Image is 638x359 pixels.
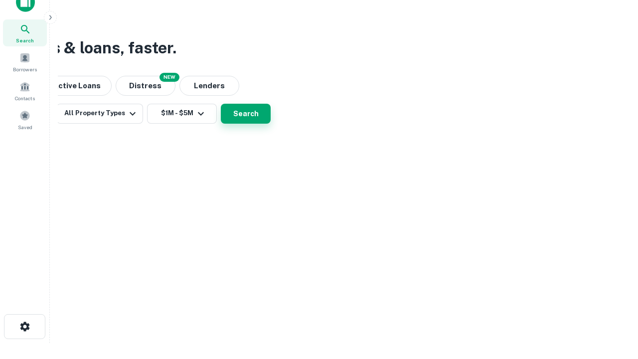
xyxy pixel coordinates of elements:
[147,104,217,124] button: $1M - $5M
[42,76,112,96] button: Active Loans
[3,19,47,46] a: Search
[159,73,179,82] div: NEW
[18,123,32,131] span: Saved
[56,104,143,124] button: All Property Types
[16,36,34,44] span: Search
[3,48,47,75] a: Borrowers
[13,65,37,73] span: Borrowers
[179,76,239,96] button: Lenders
[15,94,35,102] span: Contacts
[3,106,47,133] a: Saved
[116,76,175,96] button: Search distressed loans with lien and other non-mortgage details.
[221,104,271,124] button: Search
[588,279,638,327] iframe: Chat Widget
[3,77,47,104] a: Contacts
